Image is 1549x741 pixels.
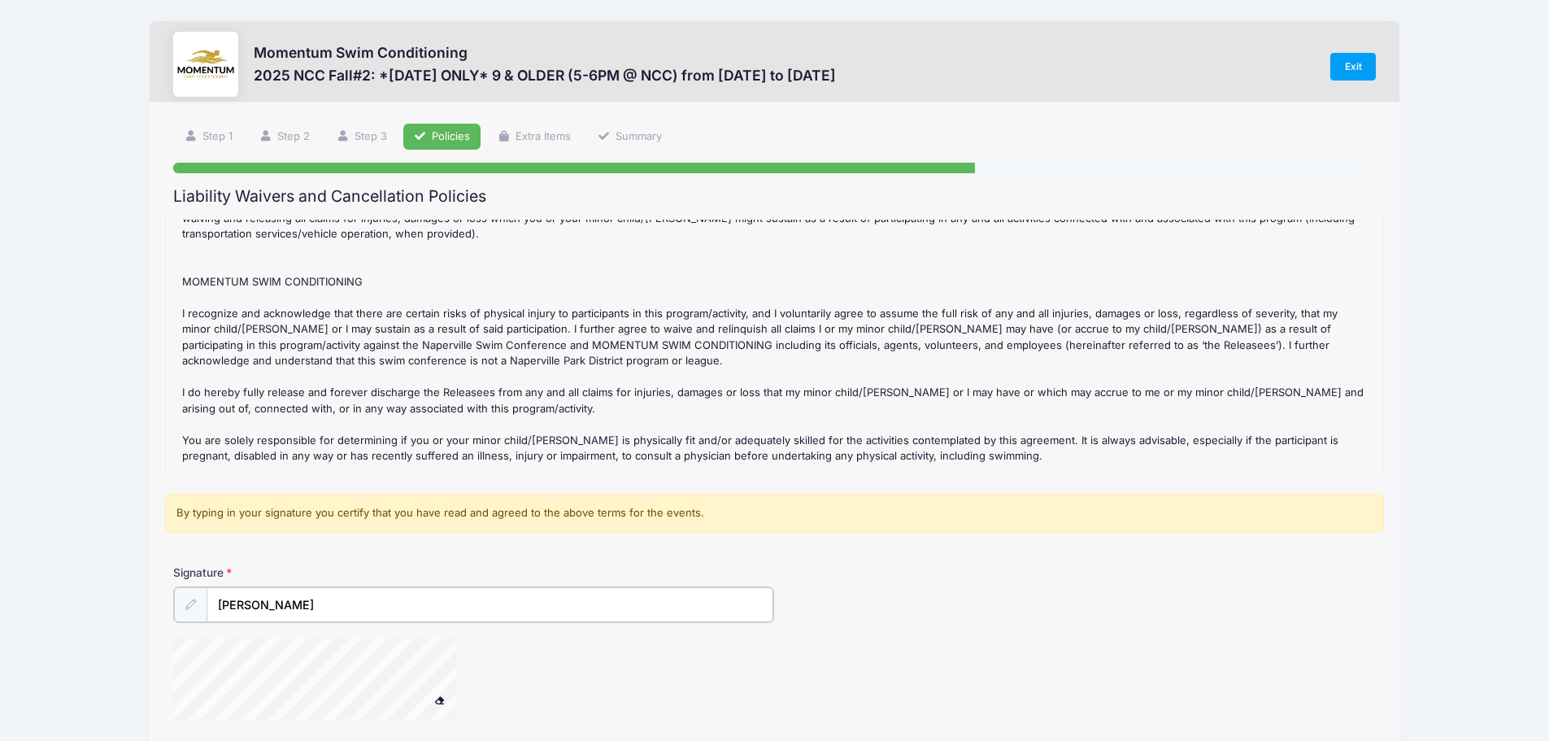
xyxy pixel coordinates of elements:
div: By typing in your signature you certify that you have read and agreed to the above terms for the ... [165,494,1384,533]
a: Summary [586,124,672,150]
input: Enter first and last name [207,587,774,622]
a: Policies [403,124,481,150]
h3: Momentum Swim Conditioning [254,44,836,61]
a: Step 2 [248,124,320,150]
a: Step 3 [325,124,398,150]
div: : CANCELLATION/REFUND POLICY MOMENTUM SWIM has formed a firm NO REFUND POLICY concerning swimming... [174,220,1375,464]
h2: Liability Waivers and Cancellation Policies [173,187,1376,206]
a: Exit [1330,53,1376,81]
a: Extra Items [486,124,581,150]
h3: 2025 NCC Fall#2: *[DATE] ONLY* 9 & OLDER (5-6PM @ NCC) from [DATE] to [DATE] [254,67,836,84]
label: Signature [173,564,474,581]
a: Step 1 [173,124,243,150]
